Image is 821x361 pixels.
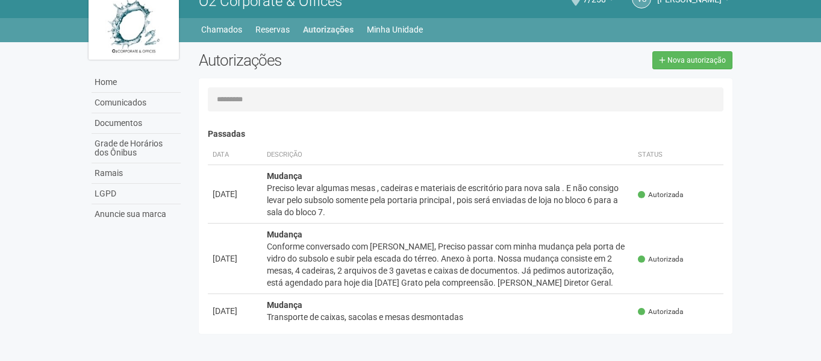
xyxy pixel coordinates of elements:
strong: Mudança [267,230,302,239]
a: Chamados [201,21,242,38]
th: Descrição [262,145,634,165]
a: Autorizações [303,21,354,38]
a: LGPD [92,184,181,204]
a: Ramais [92,163,181,184]
a: Documentos [92,113,181,134]
a: Comunicados [92,93,181,113]
span: Autorizada [638,307,683,317]
th: Data [208,145,262,165]
span: Autorizada [638,254,683,265]
a: Grade de Horários dos Ônibus [92,134,181,163]
div: Transporte de caixas, sacolas e mesas desmontadas [267,311,629,323]
a: Minha Unidade [367,21,423,38]
th: Status [633,145,723,165]
strong: Mudança [267,171,302,181]
div: Preciso levar algumas mesas , cadeiras e materiais de escritório para nova sala . E não consigo l... [267,182,629,218]
strong: Mudança [267,300,302,310]
span: Autorizada [638,190,683,200]
h4: Passadas [208,130,724,139]
a: Home [92,72,181,93]
span: Nova autorização [667,56,726,64]
div: [DATE] [213,305,257,317]
a: Reservas [255,21,290,38]
a: Nova autorização [652,51,732,69]
div: Conforme conversado com [PERSON_NAME], Preciso passar com minha mudança pela porta de vidro do su... [267,240,629,289]
a: Anuncie sua marca [92,204,181,224]
div: [DATE] [213,188,257,200]
h2: Autorizações [199,51,457,69]
div: [DATE] [213,253,257,265]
